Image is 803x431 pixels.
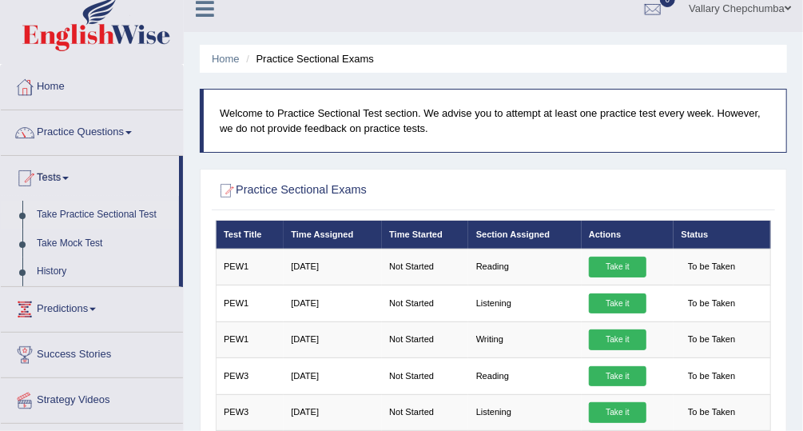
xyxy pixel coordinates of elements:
[589,402,646,423] a: Take it
[382,358,469,394] td: Not Started
[242,51,374,66] li: Practice Sectional Exams
[216,358,284,394] td: PEW3
[284,285,382,321] td: [DATE]
[216,221,284,249] th: Test Title
[284,394,382,430] td: [DATE]
[382,285,469,321] td: Not Started
[468,249,581,285] td: Reading
[468,221,581,249] th: Section Assigned
[582,221,674,249] th: Actions
[589,366,646,387] a: Take it
[284,358,382,394] td: [DATE]
[30,229,179,258] a: Take Mock Test
[468,285,581,321] td: Listening
[674,221,771,249] th: Status
[284,321,382,357] td: [DATE]
[284,221,382,249] th: Time Assigned
[682,366,742,387] span: To be Taken
[216,249,284,285] td: PEW1
[468,394,581,430] td: Listening
[589,257,646,277] a: Take it
[382,221,469,249] th: Time Started
[682,329,742,350] span: To be Taken
[1,110,183,150] a: Practice Questions
[1,333,183,373] a: Success Stories
[1,65,183,105] a: Home
[212,53,240,65] a: Home
[682,257,742,277] span: To be Taken
[1,156,179,196] a: Tests
[682,293,742,314] span: To be Taken
[468,321,581,357] td: Writing
[589,329,646,350] a: Take it
[216,285,284,321] td: PEW1
[589,293,646,314] a: Take it
[1,287,183,327] a: Predictions
[220,106,770,136] p: Welcome to Practice Sectional Test section. We advise you to attempt at least one practice test e...
[1,378,183,418] a: Strategy Videos
[382,394,469,430] td: Not Started
[284,249,382,285] td: [DATE]
[30,257,179,286] a: History
[382,321,469,357] td: Not Started
[468,358,581,394] td: Reading
[382,249,469,285] td: Not Started
[216,181,560,202] h2: Practice Sectional Exams
[216,321,284,357] td: PEW1
[682,402,742,423] span: To be Taken
[30,201,179,229] a: Take Practice Sectional Test
[216,394,284,430] td: PEW3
